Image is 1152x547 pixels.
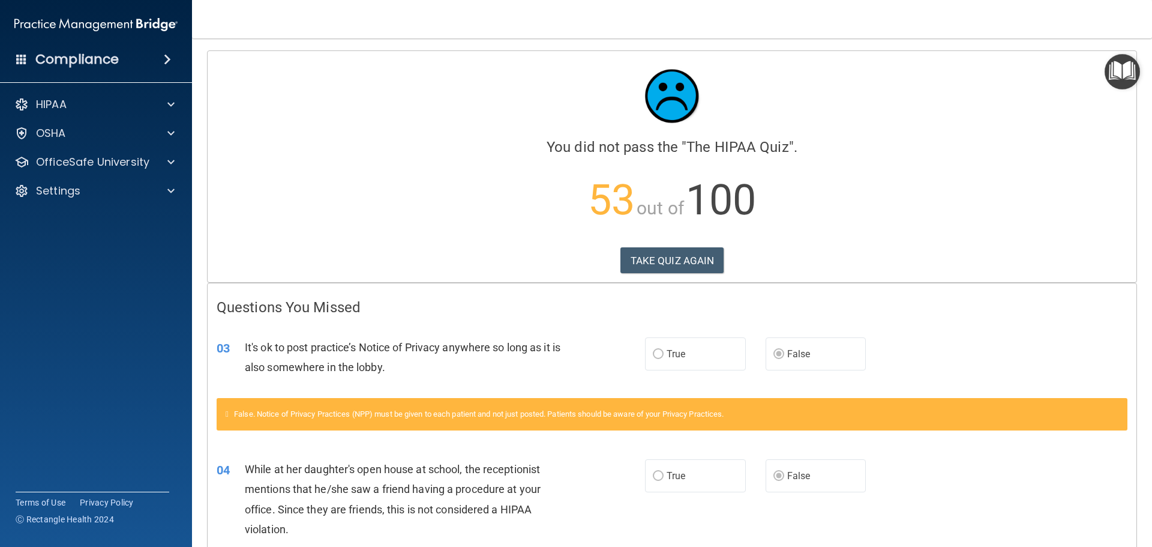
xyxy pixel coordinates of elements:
[1105,54,1140,89] button: Open Resource Center
[36,184,80,198] p: Settings
[636,60,708,132] img: sad_face.ecc698e2.jpg
[588,175,635,225] span: 53
[217,139,1127,155] h4: You did not pass the " ".
[667,348,685,360] span: True
[653,472,664,481] input: True
[36,155,149,169] p: OfficeSafe University
[787,470,811,482] span: False
[36,97,67,112] p: HIPAA
[686,175,756,225] span: 100
[14,126,175,141] a: OSHA
[217,463,230,477] span: 04
[217,341,230,355] span: 03
[14,97,175,112] a: HIPAA
[245,463,541,536] span: While at her daughter's open house at school, the receptionist mentions that he/she saw a friend ...
[35,51,119,68] h4: Compliance
[653,350,664,359] input: True
[217,300,1127,315] h4: Questions You Missed
[667,470,685,482] span: True
[14,155,175,169] a: OfficeSafe University
[773,472,784,481] input: False
[80,497,134,509] a: Privacy Policy
[16,497,65,509] a: Terms of Use
[620,247,724,274] button: TAKE QUIZ AGAIN
[14,184,175,198] a: Settings
[787,348,811,360] span: False
[36,126,66,141] p: OSHA
[686,139,788,156] span: The HIPAA Quiz
[16,513,114,525] span: Ⓒ Rectangle Health 2024
[14,13,178,37] img: PMB logo
[234,409,724,419] span: False. Notice of Privacy Practices (NPP) must be given to each patient and not just posted. Patie...
[245,341,560,373] span: It's ok to post practice’s Notice of Privacy anywhere so long as it is also somewhere in the lobby.
[637,198,684,219] span: out of
[773,350,784,359] input: False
